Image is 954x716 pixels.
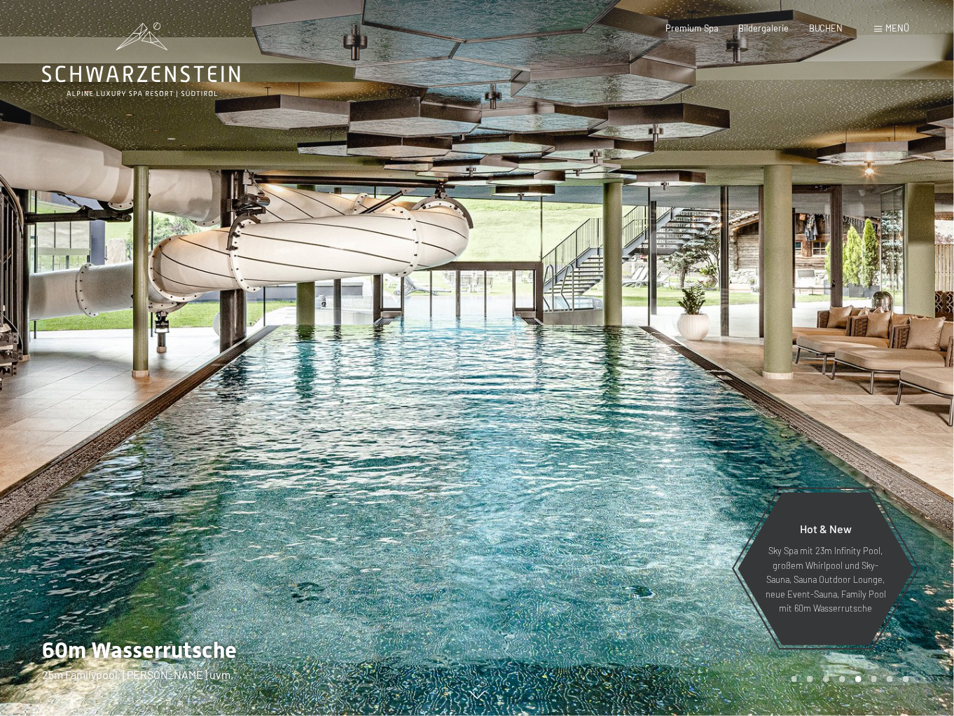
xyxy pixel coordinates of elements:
span: Menü [885,22,909,34]
div: Carousel Page 2 [807,676,813,682]
p: Sky Spa mit 23m Infinity Pool, großem Whirlpool und Sky-Sauna, Sauna Outdoor Lounge, neue Event-S... [765,544,887,615]
a: BUCHEN [809,22,843,34]
div: Carousel Pagination [787,676,909,682]
div: Carousel Page 8 [903,676,909,682]
div: Carousel Page 7 [887,676,893,682]
span: Hot & New [800,522,852,535]
a: Premium Spa [666,22,719,34]
div: Carousel Page 6 [871,676,878,682]
div: Carousel Page 1 [791,676,798,682]
div: Carousel Page 4 [839,676,845,682]
a: Bildergalerie [739,22,789,34]
a: Hot & New Sky Spa mit 23m Infinity Pool, großem Whirlpool und Sky-Sauna, Sauna Outdoor Lounge, ne... [737,492,915,646]
div: Carousel Page 5 (Current Slide) [855,676,862,682]
div: Carousel Page 3 [823,676,829,682]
